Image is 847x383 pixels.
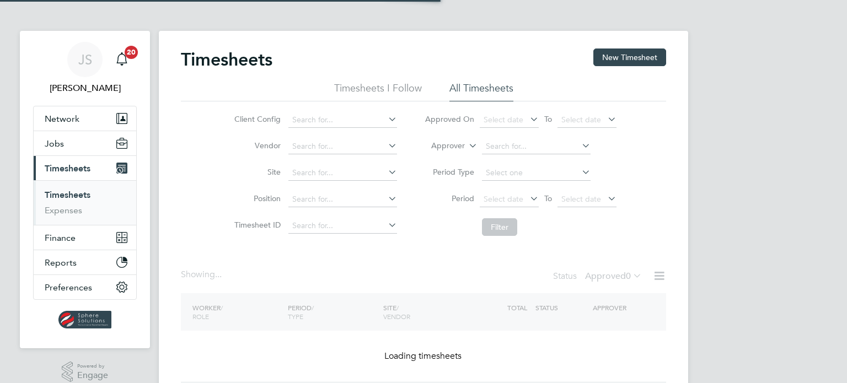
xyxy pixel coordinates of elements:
[34,106,136,131] button: Network
[33,311,137,328] a: Go to home page
[181,48,272,71] h2: Timesheets
[484,194,523,204] span: Select date
[484,115,523,125] span: Select date
[482,139,591,154] input: Search for...
[231,193,281,203] label: Position
[34,131,136,155] button: Jobs
[231,167,281,177] label: Site
[34,250,136,274] button: Reports
[125,46,138,59] span: 20
[425,167,474,177] label: Period Type
[334,82,422,101] li: Timesheets I Follow
[58,311,112,328] img: spheresolutions-logo-retina.png
[585,271,642,282] label: Approved
[34,156,136,180] button: Timesheets
[45,163,90,174] span: Timesheets
[231,114,281,124] label: Client Config
[425,193,474,203] label: Period
[288,139,397,154] input: Search for...
[45,233,76,243] span: Finance
[45,205,82,215] a: Expenses
[33,42,137,95] a: JS[PERSON_NAME]
[215,269,222,280] span: ...
[626,271,631,282] span: 0
[449,82,513,101] li: All Timesheets
[288,112,397,128] input: Search for...
[561,194,601,204] span: Select date
[415,141,465,152] label: Approver
[288,192,397,207] input: Search for...
[33,82,137,95] span: Jack Spencer
[45,114,79,124] span: Network
[34,225,136,250] button: Finance
[231,220,281,230] label: Timesheet ID
[34,180,136,225] div: Timesheets
[78,52,92,67] span: JS
[541,191,555,206] span: To
[45,282,92,293] span: Preferences
[553,269,644,284] div: Status
[561,115,601,125] span: Select date
[20,31,150,348] nav: Main navigation
[482,218,517,236] button: Filter
[288,218,397,234] input: Search for...
[34,275,136,299] button: Preferences
[45,190,90,200] a: Timesheets
[77,371,108,380] span: Engage
[45,138,64,149] span: Jobs
[541,112,555,126] span: To
[62,362,109,382] a: Powered byEngage
[482,165,591,181] input: Select one
[425,114,474,124] label: Approved On
[181,269,224,280] div: Showing
[288,165,397,181] input: Search for...
[593,48,666,66] button: New Timesheet
[111,42,133,77] a: 20
[77,362,108,371] span: Powered by
[231,141,281,150] label: Vendor
[45,257,77,268] span: Reports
